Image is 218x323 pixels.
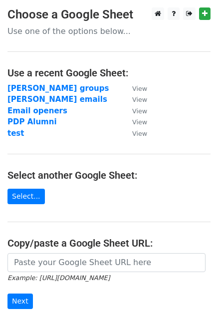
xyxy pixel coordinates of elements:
input: Next [7,294,33,309]
h4: Copy/paste a Google Sheet URL: [7,237,211,249]
p: Use one of the options below... [7,26,211,36]
h4: Use a recent Google Sheet: [7,67,211,79]
input: Paste your Google Sheet URL here [7,253,206,272]
small: View [132,85,147,92]
a: Select... [7,189,45,204]
h3: Choose a Google Sheet [7,7,211,22]
a: [PERSON_NAME] groups [7,84,109,93]
a: Email openers [7,106,67,115]
small: View [132,96,147,103]
small: View [132,130,147,137]
small: View [132,118,147,126]
a: View [122,129,147,138]
a: View [122,117,147,126]
a: PDP Alumni [7,117,57,126]
a: View [122,106,147,115]
a: test [7,129,24,138]
a: View [122,95,147,104]
h4: Select another Google Sheet: [7,169,211,181]
a: [PERSON_NAME] emails [7,95,107,104]
small: Example: [URL][DOMAIN_NAME] [7,274,110,282]
small: View [132,107,147,115]
a: View [122,84,147,93]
